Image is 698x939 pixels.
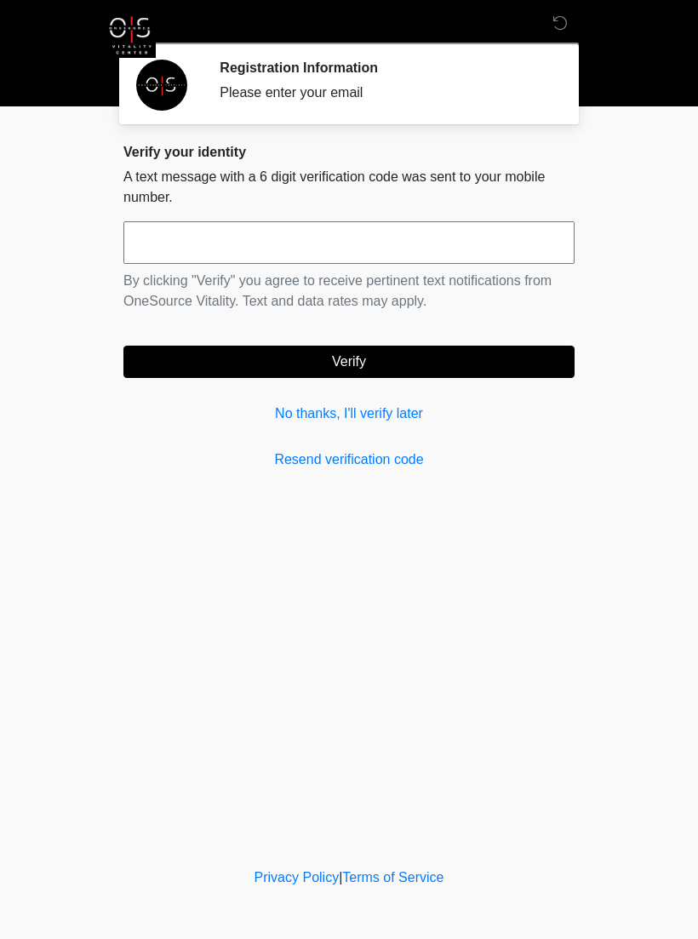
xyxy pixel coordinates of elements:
button: Verify [123,346,575,378]
a: No thanks, I'll verify later [123,404,575,424]
a: | [339,870,342,885]
p: A text message with a 6 digit verification code was sent to your mobile number. [123,167,575,208]
a: Resend verification code [123,449,575,470]
img: Agent Avatar [136,60,187,111]
a: Privacy Policy [255,870,340,885]
h2: Verify your identity [123,144,575,160]
p: By clicking "Verify" you agree to receive pertinent text notifications from OneSource Vitality. T... [123,271,575,312]
img: OneSource Vitality Logo [106,13,156,58]
div: Please enter your email [220,83,549,103]
a: Terms of Service [342,870,443,885]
